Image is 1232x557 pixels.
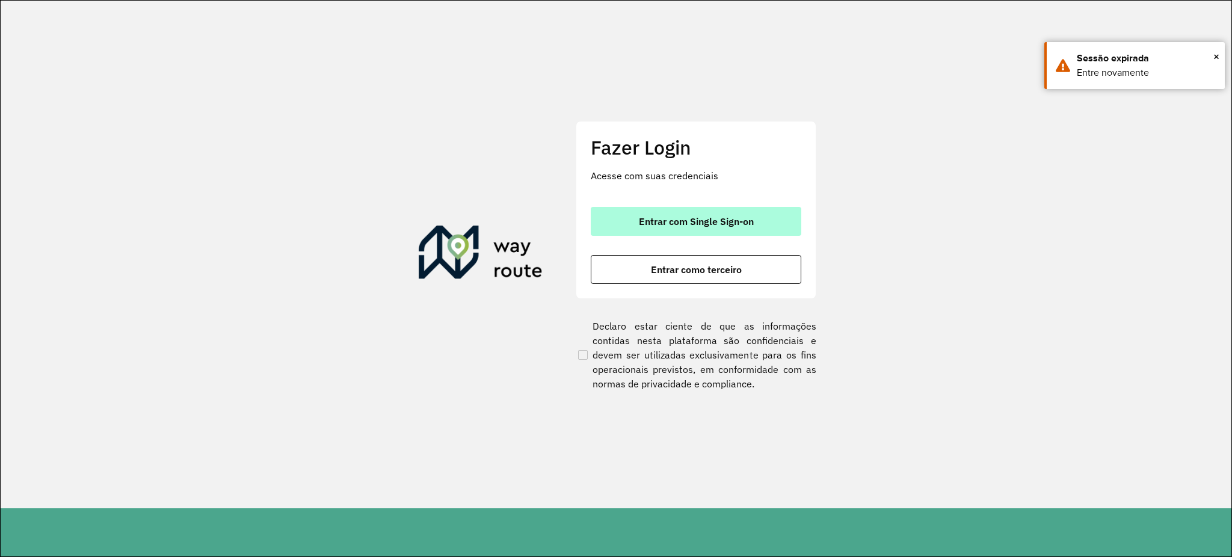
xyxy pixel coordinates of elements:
button: button [591,207,801,236]
div: Entre novamente [1077,66,1216,80]
h2: Fazer Login [591,136,801,159]
span: × [1213,48,1219,66]
p: Acesse com suas credenciais [591,168,801,183]
label: Declaro estar ciente de que as informações contidas nesta plataforma são confidenciais e devem se... [576,319,816,391]
img: Roteirizador AmbevTech [419,226,543,283]
button: Close [1213,48,1219,66]
span: Entrar como terceiro [651,265,742,274]
div: Sessão expirada [1077,51,1216,66]
span: Entrar com Single Sign-on [639,217,754,226]
button: button [591,255,801,284]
